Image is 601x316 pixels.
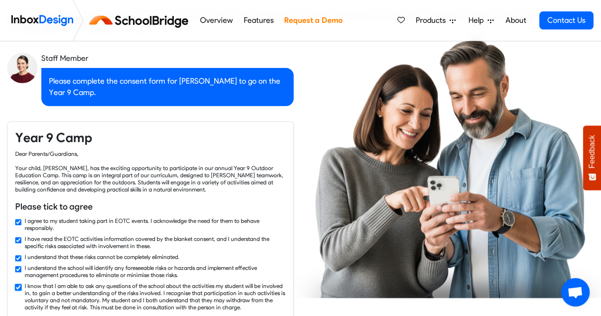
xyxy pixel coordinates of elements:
[465,11,497,30] a: Help
[25,217,286,231] label: I agree to my student taking part in EOTC events. I acknowledge the need for them to behave respo...
[15,150,286,193] div: Dear Parents/Guardians, Your child, [PERSON_NAME], has the exciting opportunity to participate in...
[503,11,529,30] a: About
[15,201,286,213] h6: Please tick to agree
[416,15,449,26] span: Products
[583,125,601,190] button: Feedback - Show survey
[468,15,487,26] span: Help
[25,235,286,249] label: I have read the EOTC activities information covered by the blanket consent, and I understand the ...
[588,135,596,168] span: Feedback
[25,264,286,278] label: I understand the school will identify any foreseeable risks or hazards and implement effective ma...
[412,11,459,30] a: Products
[281,11,345,30] a: Request a Demo
[41,53,294,64] div: Staff Member
[87,9,194,32] img: schoolbridge logo
[539,11,593,29] a: Contact Us
[25,253,180,260] label: I understand that these risks cannot be completely eliminated.
[561,278,590,306] div: Open chat
[25,282,286,311] label: I know that I am able to ask any questions of the school about the activities my student will be ...
[41,68,294,106] div: Please complete the consent form for [PERSON_NAME] to go on the Year 9 Camp.
[7,53,38,83] img: staff_avatar.png
[15,129,286,146] h4: Year 9 Camp
[197,11,235,30] a: Overview
[241,11,276,30] a: Features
